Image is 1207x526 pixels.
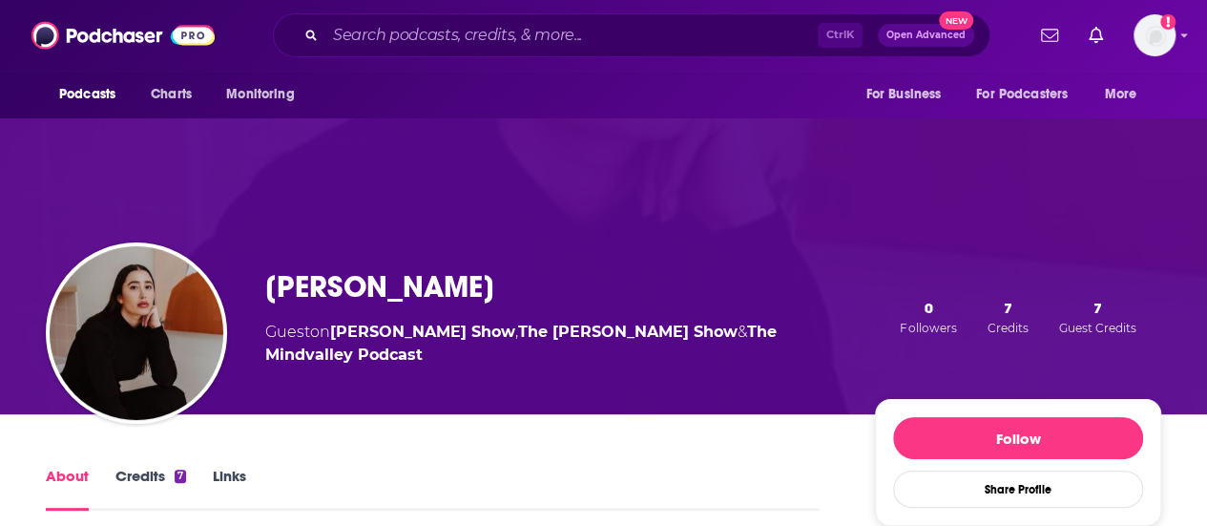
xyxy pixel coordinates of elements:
a: Links [213,467,246,511]
span: For Podcasters [976,81,1068,108]
a: Charts [138,76,203,113]
span: & [738,323,747,341]
div: 7 [175,470,186,483]
span: New [939,11,973,30]
svg: Add a profile image [1160,14,1176,30]
span: Credits [988,321,1029,335]
button: Share Profile [893,471,1143,508]
a: Show notifications dropdown [1033,19,1066,52]
span: Followers [900,321,956,335]
span: For Business [865,81,941,108]
a: About [46,467,89,511]
span: Open Advanced [886,31,966,40]
img: User Profile [1134,14,1176,56]
a: The Mindvalley Podcast [265,323,777,364]
div: Search podcasts, credits, & more... [273,13,990,57]
button: 0Followers [894,298,962,336]
span: Logged in as hconnor [1134,14,1176,56]
button: open menu [46,76,140,113]
a: Dhru Purohit Show [330,323,515,341]
a: Show notifications dropdown [1081,19,1111,52]
img: Podchaser - Follow, Share and Rate Podcasts [31,17,215,53]
input: Search podcasts, credits, & more... [325,20,818,51]
button: 7Guest Credits [1053,298,1142,336]
img: Kayla Barnes-Lentz [50,246,223,420]
button: open menu [964,76,1095,113]
span: Guest [265,323,310,341]
h1: [PERSON_NAME] [265,268,494,305]
span: Charts [151,81,192,108]
button: open menu [852,76,965,113]
span: 7 [1004,299,1012,317]
a: The Jesse Chappus Show [518,323,738,341]
span: , [515,323,518,341]
span: 0 [924,299,932,317]
span: Monitoring [226,81,294,108]
button: Follow [893,417,1143,459]
button: 7Credits [982,298,1034,336]
span: on [310,323,515,341]
span: Guest Credits [1059,321,1136,335]
button: open menu [213,76,319,113]
span: Podcasts [59,81,115,108]
span: More [1105,81,1137,108]
button: Open AdvancedNew [878,24,974,47]
a: Credits7 [115,467,186,511]
button: open menu [1092,76,1161,113]
span: 7 [1093,299,1102,317]
button: Show profile menu [1134,14,1176,56]
span: Ctrl K [818,23,863,48]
